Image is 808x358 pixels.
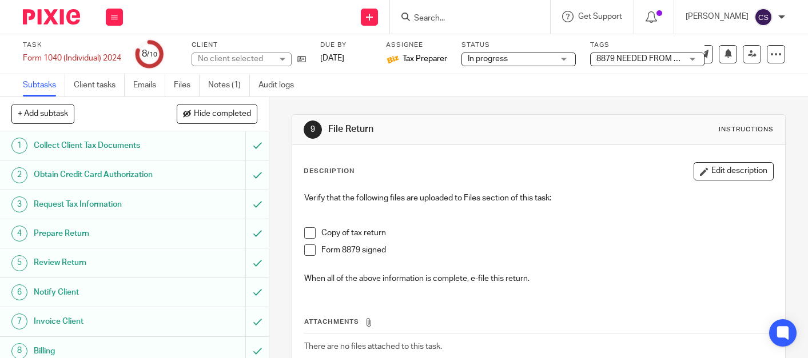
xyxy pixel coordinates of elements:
[413,14,516,24] input: Search
[11,138,27,154] div: 1
[133,74,165,96] a: Emails
[174,74,200,96] a: Files
[386,53,400,66] img: siteIcon.png
[304,262,773,285] p: When all of the above information is complete, e-file this return.
[590,41,704,50] label: Tags
[468,55,508,63] span: In progress
[177,104,257,123] button: Hide completed
[34,284,168,301] h1: Notify Client
[461,41,576,50] label: Status
[304,343,442,351] span: There are no files attached to this task.
[34,166,168,183] h1: Obtain Credit Card Authorization
[304,120,322,139] div: 9
[147,51,157,58] small: /10
[208,74,250,96] a: Notes (1)
[34,137,168,154] h1: Collect Client Tax Documents
[596,55,713,63] span: 8879 NEEDED FROM CLIENT + 1
[386,41,447,50] label: Assignee
[304,192,773,204] p: Verify that the following files are uploaded to Files section of this task:
[74,74,125,96] a: Client tasks
[34,313,168,330] h1: Invoice Client
[258,74,302,96] a: Audit logs
[11,313,27,329] div: 7
[328,123,563,135] h1: File Return
[321,227,773,239] p: Copy of tax return
[34,196,168,213] h1: Request Tax Information
[192,41,306,50] label: Client
[11,284,27,300] div: 6
[11,104,74,123] button: + Add subtask
[23,41,121,50] label: Task
[320,41,372,50] label: Due by
[754,8,773,26] img: svg%3E
[321,244,773,256] p: Form 8879 signed
[23,9,80,25] img: Pixie
[719,125,774,134] div: Instructions
[23,74,65,96] a: Subtasks
[304,319,359,325] span: Attachments
[304,167,355,176] p: Description
[694,162,774,180] button: Edit description
[11,196,27,212] div: 3
[403,53,447,65] span: Tax Preparer
[198,53,272,65] div: No client selected
[34,225,168,242] h1: Prepare Return
[578,13,622,21] span: Get Support
[320,54,344,62] span: [DATE]
[11,255,27,271] div: 5
[23,53,121,64] div: Form 1040 (Individual) 2024
[34,254,168,271] h1: Review Return
[11,226,27,242] div: 4
[686,11,749,22] p: [PERSON_NAME]
[194,110,251,119] span: Hide completed
[142,47,157,61] div: 8
[11,167,27,183] div: 2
